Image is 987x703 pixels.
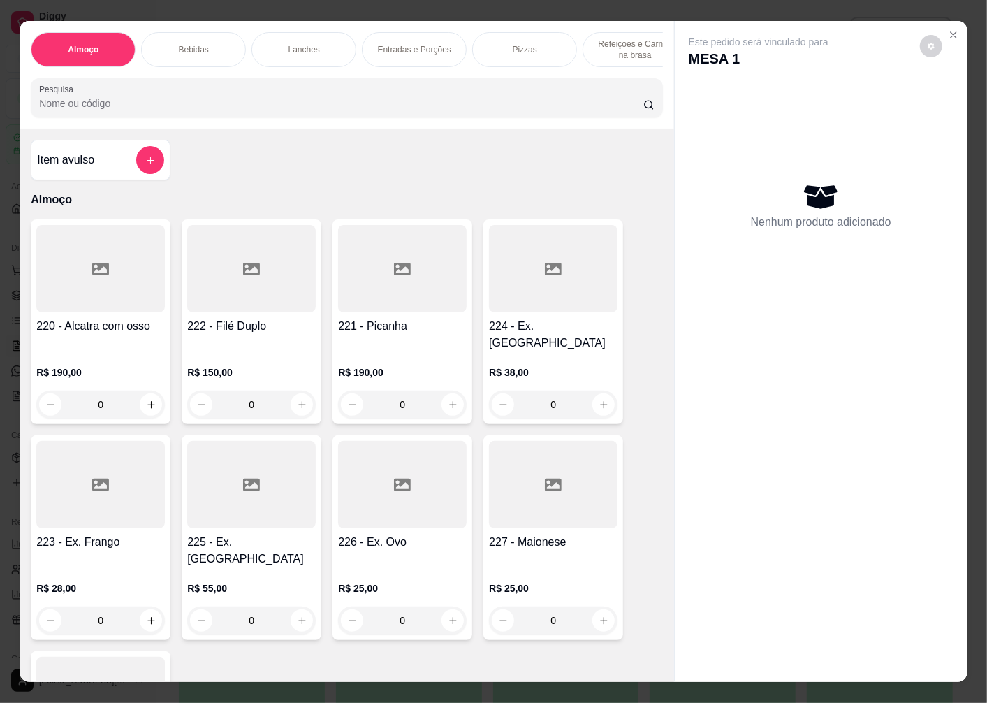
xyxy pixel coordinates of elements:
p: Nenhum produto adicionado [751,214,891,231]
p: R$ 150,00 [187,365,316,379]
button: decrease-product-quantity [920,35,942,57]
p: Almoço [68,44,98,55]
h4: 226 - Ex. Ovo [338,534,467,551]
p: Entradas e Porções [378,44,451,55]
p: Pizzas [513,44,537,55]
h4: 227 - Maionese [489,534,617,551]
h4: 223 - Ex. Frango [36,534,165,551]
p: R$ 28,00 [36,581,165,595]
button: increase-product-quantity [592,609,615,632]
button: decrease-product-quantity [492,609,514,632]
p: R$ 38,00 [489,365,617,379]
label: Pesquisa [39,83,78,95]
input: Pesquisa [39,96,643,110]
p: R$ 55,00 [187,581,316,595]
h4: 221 - Picanha [338,318,467,335]
h4: 220 - Alcatra com osso [36,318,165,335]
p: R$ 25,00 [489,581,617,595]
h4: 222 - Filé Duplo [187,318,316,335]
p: Este pedido será vinculado para [689,35,828,49]
p: R$ 190,00 [36,365,165,379]
p: MESA 1 [689,49,828,68]
p: Lanches [288,44,320,55]
p: R$ 25,00 [338,581,467,595]
h4: 225 - Ex. [GEOGRAPHIC_DATA] [187,534,316,567]
button: Close [942,24,965,46]
p: Bebidas [179,44,209,55]
p: Refeições e Carnes na brasa [594,38,675,61]
h4: 224 - Ex. [GEOGRAPHIC_DATA] [489,318,617,351]
h4: Item avulso [37,152,94,168]
p: R$ 190,00 [338,365,467,379]
p: Almoço [31,191,662,208]
button: add-separate-item [136,146,164,174]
